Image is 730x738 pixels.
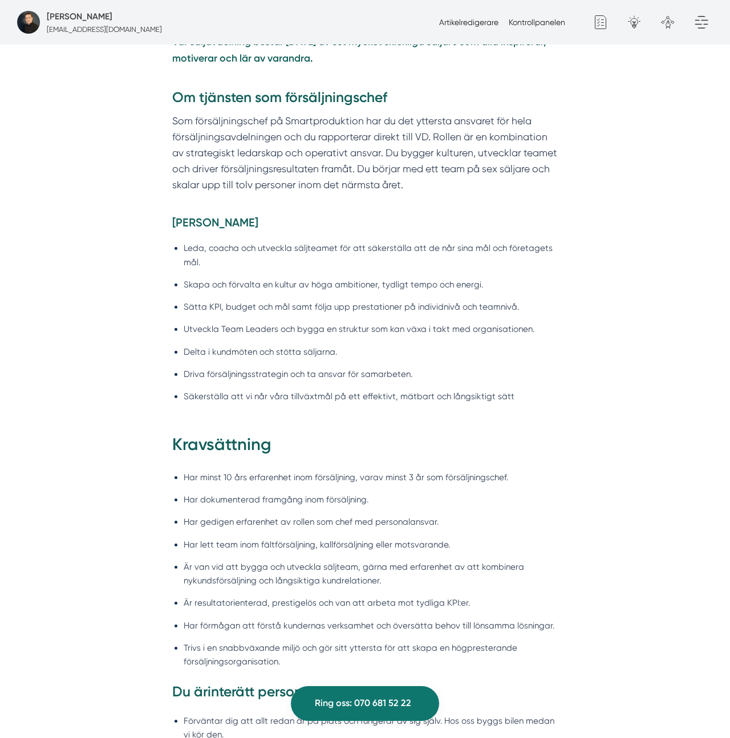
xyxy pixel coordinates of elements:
li: Har gedigen erfarenhet av rollen som chef med personalansvar. [184,515,558,529]
p: [EMAIL_ADDRESS][DOMAIN_NAME] [47,24,162,35]
img: foretagsbild-pa-smartproduktion-ett-foretag-i-dalarnas-lan-2023.jpg [17,11,40,34]
strong: inte [208,683,232,700]
li: Är resultatorienterad, prestigelös och van att arbeta mot tydliga KPI:er. [184,596,558,610]
li: Leda, coacha och utveckla säljteamet för att säkerställa att de når sina mål och företagets mål. [184,241,558,269]
a: Ring oss: 070 681 52 22 [291,686,439,721]
strong: Om tjänsten som försäljningschef [172,89,387,106]
li: Trivs i en snabbväxande miljö och gör sitt yttersta för att skapa en högpresterande försäljningso... [184,641,558,668]
li: Utveckla Team Leaders och bygga en struktur som kan växa i takt med organisationen. [184,322,558,336]
h2: Kravsättning [172,433,558,463]
span: Ring oss: 070 681 52 22 [315,696,411,711]
strong: [PERSON_NAME] [172,216,258,229]
a: Kontrollpanelen [509,18,565,27]
li: Säkerställa att vi når våra tillväxtmål på ett effektivt, mätbart och långsiktigt sätt [184,390,558,403]
li: Har dokumenterad framgång inom försäljning. [184,493,558,506]
strong: Vår säljavdelning består [DATE] av 6st mycket skickliga säljare som alla inspirerar, motiverar oc... [172,35,546,63]
h3: Du är rätt person om du... [172,682,558,707]
h5: Super Administratör [47,10,112,23]
li: Delta i kundmöten och stötta säljarna. [184,345,558,359]
li: Är van vid att bygga och utveckla säljteam, gärna med erfarenhet av att kombinera nykundsförsäljn... [184,560,558,587]
li: Har minst 10 års erfarenhet inom försäljning, varav minst 3 år som försäljningschef. [184,471,558,484]
li: Har lett team inom fältförsäljning, kallförsäljning eller motsvarande. [184,538,558,552]
a: Artikelredigerare [439,18,498,27]
li: Sätta KPI, budget och mål samt följa upp prestationer på individnivå och teamnivå. [184,300,558,314]
li: Har förmågan att förstå kundernas verksamhet och översätta behov till lönsamma lösningar. [184,619,558,632]
li: Driva försäljningsstrategin och ta ansvar för samarbeten. [184,367,558,381]
li: Skapa och förvalta en kultur av höga ambitioner, tydligt tempo och energi. [184,278,558,291]
p: Som försäljningschef på Smartproduktion har du det yttersta ansvaret för hela försäljningsavdelni... [172,113,558,193]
